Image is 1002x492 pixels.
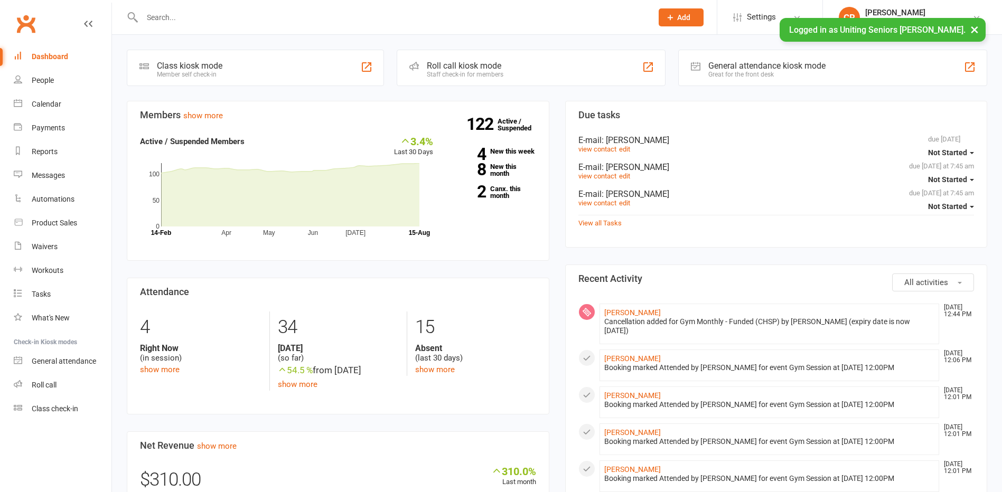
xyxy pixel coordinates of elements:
[197,441,237,451] a: show more
[578,219,622,227] a: View all Tasks
[157,71,222,78] div: Member self check-in
[14,164,111,187] a: Messages
[491,465,536,477] div: 310.0%
[449,185,536,199] a: 2Canx. this month
[415,311,536,343] div: 15
[140,137,245,146] strong: Active / Suspended Members
[32,124,65,132] div: Payments
[708,61,826,71] div: General attendance kiosk mode
[939,387,973,401] time: [DATE] 12:01 PM
[619,172,630,180] a: edit
[32,195,74,203] div: Automations
[602,162,669,172] span: : [PERSON_NAME]
[140,287,536,297] h3: Attendance
[449,184,486,200] strong: 2
[32,52,68,61] div: Dashboard
[278,343,399,353] strong: [DATE]
[939,424,973,438] time: [DATE] 12:01 PM
[139,10,645,25] input: Search...
[32,100,61,108] div: Calendar
[14,282,111,306] a: Tasks
[14,45,111,69] a: Dashboard
[928,148,967,157] span: Not Started
[32,171,65,179] div: Messages
[415,365,455,374] a: show more
[498,110,544,139] a: 122Active / Suspended
[449,148,536,155] a: 4New this week
[604,474,935,483] div: Booking marked Attended by [PERSON_NAME] for event Gym Session at [DATE] 12:00PM
[278,311,399,343] div: 34
[14,92,111,116] a: Calendar
[928,197,974,216] button: Not Started
[604,308,661,317] a: [PERSON_NAME]
[415,343,536,353] strong: Absent
[449,163,536,177] a: 8New this month
[602,189,669,199] span: : [PERSON_NAME]
[14,187,111,211] a: Automations
[466,116,498,132] strong: 122
[789,25,966,35] span: Logged in as Uniting Seniors [PERSON_NAME].
[14,397,111,421] a: Class kiosk mode
[278,365,313,375] span: 54.5 %
[278,380,317,389] a: show more
[928,170,974,189] button: Not Started
[939,350,973,364] time: [DATE] 12:06 PM
[604,400,935,409] div: Booking marked Attended by [PERSON_NAME] for event Gym Session at [DATE] 12:00PM
[449,162,486,177] strong: 8
[604,354,661,363] a: [PERSON_NAME]
[578,145,616,153] a: view contact
[491,465,536,488] div: Last month
[427,61,503,71] div: Roll call kiosk mode
[140,365,180,374] a: show more
[278,343,399,363] div: (so far)
[578,162,975,172] div: E-mail
[394,135,433,147] div: 3.4%
[427,71,503,78] div: Staff check-in for members
[928,175,967,184] span: Not Started
[32,381,57,389] div: Roll call
[578,135,975,145] div: E-mail
[578,273,975,284] h3: Recent Activity
[32,266,63,275] div: Workouts
[865,17,972,27] div: Uniting Seniors [PERSON_NAME]
[578,189,975,199] div: E-mail
[32,290,51,298] div: Tasks
[449,146,486,162] strong: 4
[32,242,58,251] div: Waivers
[140,440,536,451] h3: Net Revenue
[939,461,973,475] time: [DATE] 12:01 PM
[604,363,935,372] div: Booking marked Attended by [PERSON_NAME] for event Gym Session at [DATE] 12:00PM
[14,349,111,373] a: General attendance kiosk mode
[747,5,776,29] span: Settings
[604,428,661,437] a: [PERSON_NAME]
[604,437,935,446] div: Booking marked Attended by [PERSON_NAME] for event Gym Session at [DATE] 12:00PM
[578,172,616,180] a: view contact
[928,143,974,162] button: Not Started
[157,61,222,71] div: Class kiosk mode
[415,343,536,363] div: (last 30 days)
[14,306,111,330] a: What's New
[32,314,70,322] div: What's New
[677,13,690,22] span: Add
[32,219,77,227] div: Product Sales
[14,259,111,282] a: Workouts
[140,343,261,353] strong: Right Now
[892,273,974,291] button: All activities
[839,7,860,28] div: CR
[13,11,39,37] a: Clubworx
[32,404,78,413] div: Class check-in
[394,135,433,158] div: Last 30 Days
[619,145,630,153] a: edit
[14,211,111,235] a: Product Sales
[928,202,967,211] span: Not Started
[32,147,58,156] div: Reports
[578,199,616,207] a: view contact
[659,8,704,26] button: Add
[183,111,223,120] a: show more
[604,465,661,474] a: [PERSON_NAME]
[14,140,111,164] a: Reports
[939,304,973,318] time: [DATE] 12:44 PM
[32,357,96,365] div: General attendance
[140,311,261,343] div: 4
[602,135,669,145] span: : [PERSON_NAME]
